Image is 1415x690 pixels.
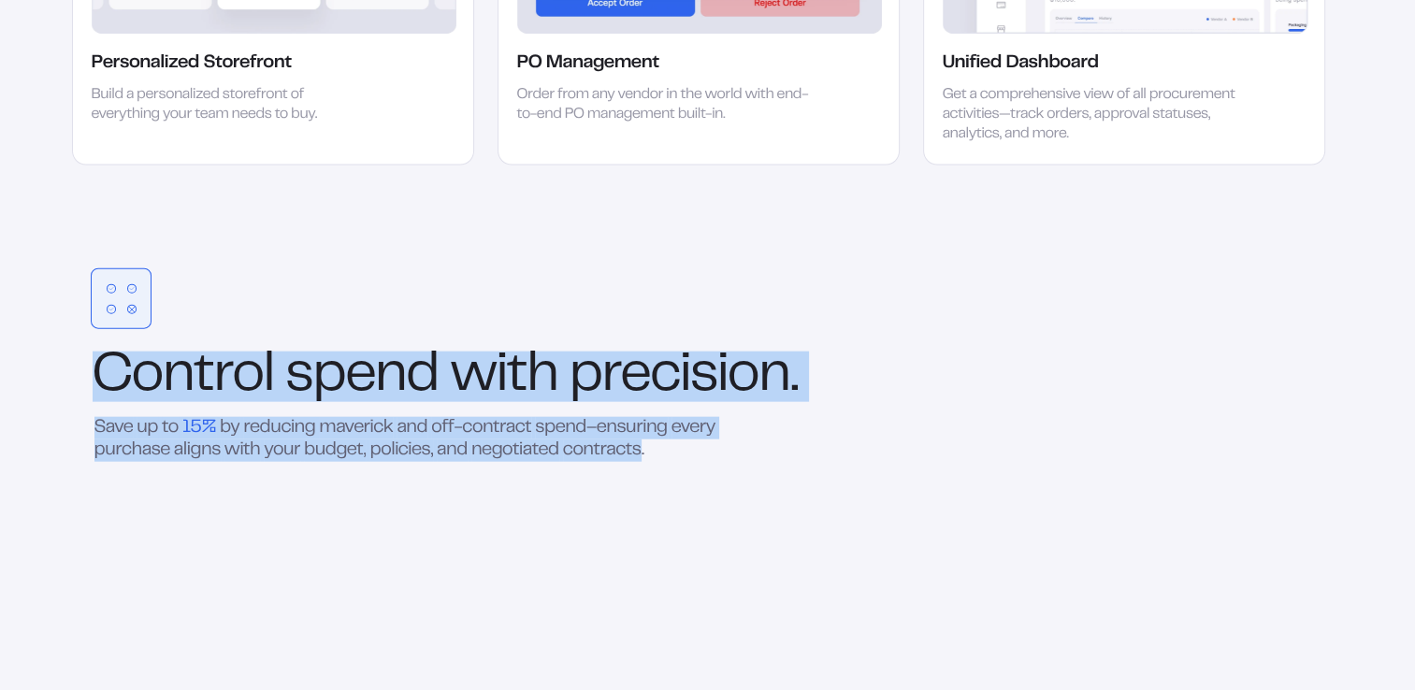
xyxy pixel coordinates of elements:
span: spend–ensuring [535,419,667,435]
span: and [397,419,427,435]
span: to [162,419,179,435]
span: contracts. [563,441,644,457]
span: up [137,419,158,435]
span: maverick [319,419,393,435]
span: every [671,419,715,435]
span: negotiated [471,441,559,457]
div: Unified Dashboard [943,51,1099,74]
span: aligns [174,441,221,457]
span: and [437,441,468,457]
span: Save [94,419,134,435]
div: Control spend with precision. [72,351,1325,401]
div: PO Management [517,51,659,74]
span: reducing [243,419,315,435]
div: Get a comprehensive view of all procurement activities—track orders, approval statuses, analytics... [943,86,1237,144]
span: purchase [94,441,170,457]
div: Personalized Storefront [92,51,292,74]
span: budget, [304,441,366,457]
span: policies, [369,441,433,457]
div: Build a personalized storefront of everything your team needs to buy. [92,86,335,125]
span: off-contract [431,419,531,435]
span: with [224,441,260,457]
span: by [220,419,239,435]
div: Order from any vendor in the world with end-to-end PO management built-in. [517,86,810,125]
span: 15% [182,419,216,435]
span: your [264,441,300,457]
